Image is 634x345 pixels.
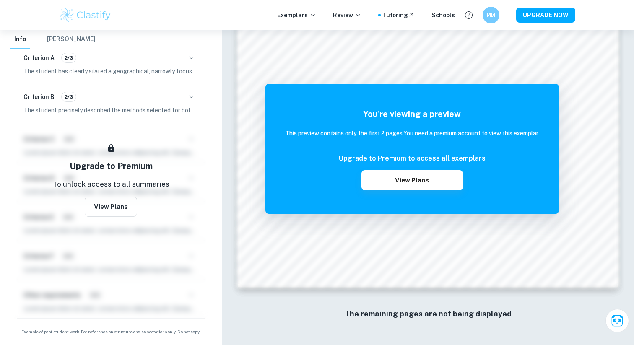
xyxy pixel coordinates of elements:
p: The student precisely described the methods selected for both primary and secondary data collecti... [23,106,198,115]
button: Ask Clai [605,309,629,332]
button: ИИ [483,7,499,23]
button: View Plans [85,197,137,217]
h6: The remaining pages are not being displayed [255,308,601,320]
h5: Upgrade to Premium [70,160,153,172]
h6: This preview contains only the first 2 pages. You need a premium account to view this exemplar. [285,129,539,138]
p: To unlock access to all summaries [53,179,169,190]
img: Clastify logo [59,7,112,23]
h6: Upgrade to Premium to access all exemplars [339,153,486,163]
h6: Criterion A [23,53,55,62]
span: 2/3 [62,54,76,62]
span: 2/3 [62,93,76,101]
button: View Plans [361,170,463,190]
button: [PERSON_NAME] [47,30,96,49]
a: Schools [431,10,455,20]
h6: ИИ [486,10,496,20]
span: Example of past student work. For reference on structure and expectations only. Do not copy. [10,329,212,335]
h5: You're viewing a preview [285,108,539,120]
p: Exemplars [277,10,316,20]
button: Info [10,30,30,49]
button: Help and Feedback [462,8,476,22]
p: Review [333,10,361,20]
h6: Criterion B [23,92,55,101]
button: UPGRADE NOW [516,8,575,23]
a: Tutoring [382,10,415,20]
p: The student has clearly stated a geographical, narrowly focused fieldwork question, specifically ... [23,67,198,76]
